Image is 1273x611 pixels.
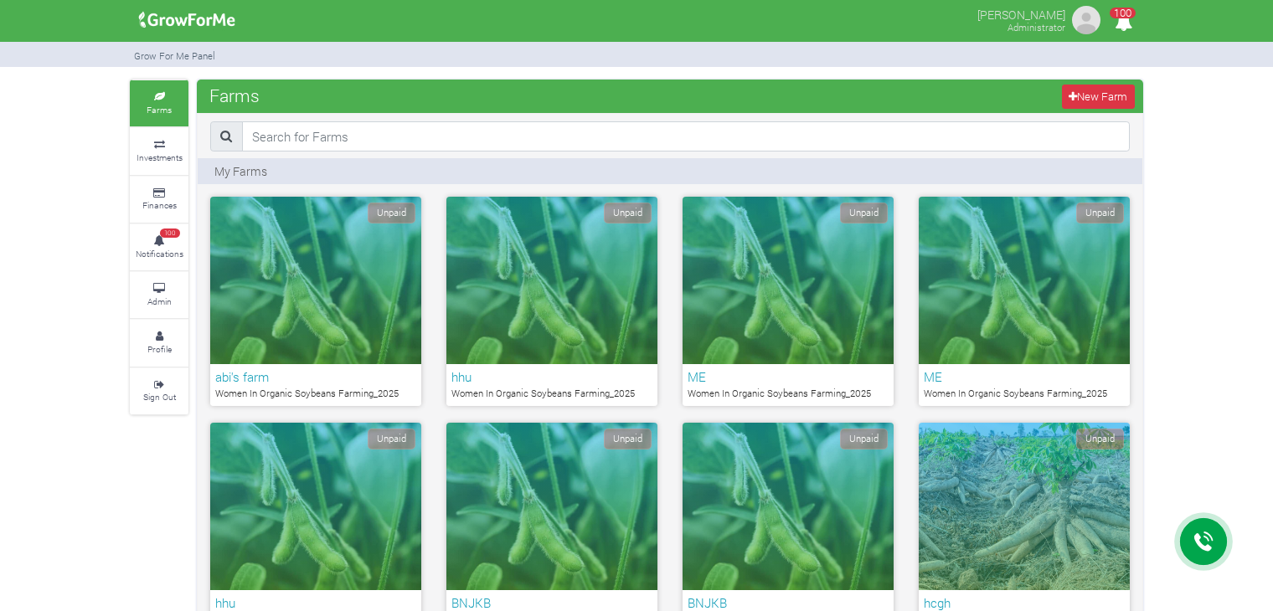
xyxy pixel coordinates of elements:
a: Farms [130,80,188,126]
a: Investments [130,128,188,174]
a: Admin [130,272,188,318]
small: Investments [137,151,183,163]
a: Sign Out [130,368,188,414]
img: growforme image [1069,3,1103,37]
small: Admin [147,295,172,307]
h6: BNJKB [688,595,889,610]
a: 100 Notifications [130,224,188,270]
span: 100 [1110,8,1136,18]
p: [PERSON_NAME] [977,3,1065,23]
i: Notifications [1107,3,1140,41]
p: Women In Organic Soybeans Farming_2025 [924,387,1125,401]
span: Unpaid [840,429,888,449]
span: Unpaid [1076,203,1124,223]
p: Women In Organic Soybeans Farming_2025 [215,387,416,401]
a: 100 [1107,16,1140,32]
a: New Farm [1062,85,1135,109]
a: Unpaid hhu Women In Organic Soybeans Farming_2025 [446,197,657,406]
small: Finances [142,199,177,211]
p: Women In Organic Soybeans Farming_2025 [688,387,889,401]
small: Profile [147,343,172,355]
small: Farms [147,104,172,116]
small: Notifications [136,248,183,259]
h6: abi's farm [215,369,416,384]
input: Search for Farms [242,121,1130,151]
h6: hcgh [924,595,1125,610]
img: growforme image [133,3,241,37]
p: My Farms [214,162,267,180]
span: Unpaid [368,429,415,449]
a: Unpaid abi's farm Women In Organic Soybeans Farming_2025 [210,197,421,406]
h6: hhu [215,595,416,610]
span: Unpaid [604,203,652,223]
h6: ME [924,369,1125,384]
a: Profile [130,320,188,366]
span: Unpaid [840,203,888,223]
span: Unpaid [604,429,652,449]
small: Sign Out [143,391,176,403]
span: Unpaid [1076,429,1124,449]
a: Unpaid ME Women In Organic Soybeans Farming_2025 [683,197,894,406]
small: Administrator [1008,21,1065,33]
a: Unpaid ME Women In Organic Soybeans Farming_2025 [919,197,1130,406]
small: Grow For Me Panel [134,49,215,62]
span: Farms [205,79,264,112]
span: 100 [160,228,180,239]
h6: BNJKB [451,595,652,610]
a: Finances [130,177,188,223]
h6: ME [688,369,889,384]
span: Unpaid [368,203,415,223]
h6: hhu [451,369,652,384]
p: Women In Organic Soybeans Farming_2025 [451,387,652,401]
